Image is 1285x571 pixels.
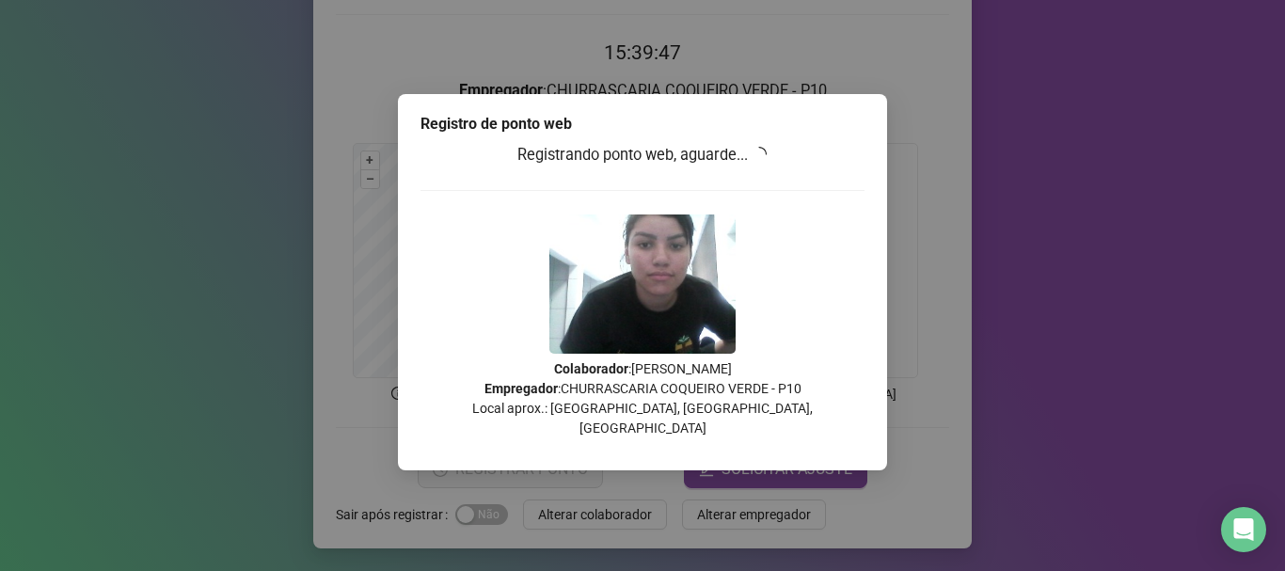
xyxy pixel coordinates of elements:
[1221,507,1266,552] div: Open Intercom Messenger
[420,113,865,135] div: Registro de ponto web
[549,214,736,354] img: Z
[484,381,558,396] strong: Empregador
[420,359,865,438] p: : [PERSON_NAME] : CHURRASCARIA COQUEIRO VERDE - P10 Local aprox.: [GEOGRAPHIC_DATA], [GEOGRAPHIC_...
[420,143,865,167] h3: Registrando ponto web, aguarde...
[554,361,628,376] strong: Colaborador
[752,147,767,162] span: loading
